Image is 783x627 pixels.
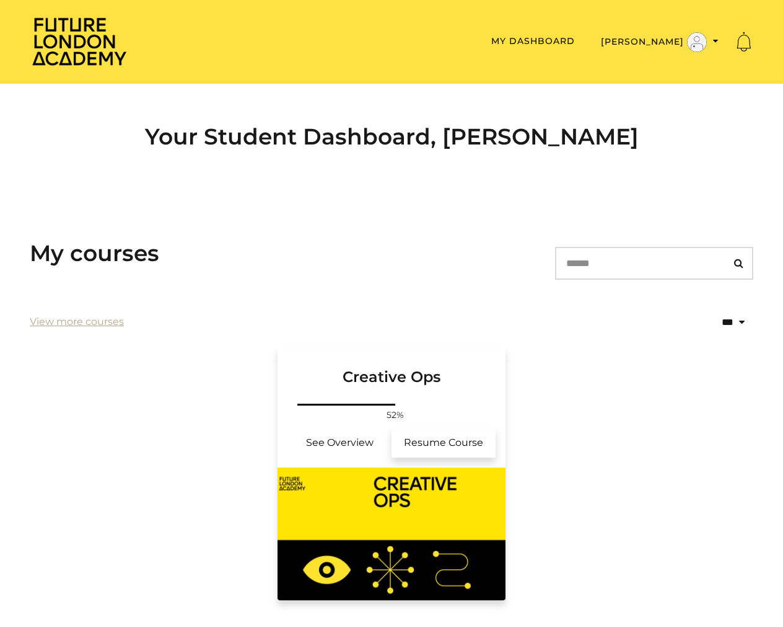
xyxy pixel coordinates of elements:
[597,32,722,53] button: Toggle menu
[491,35,575,47] a: My Dashboard
[380,409,410,422] span: 52%
[278,348,505,401] a: Creative Ops
[30,314,124,329] a: View more courses
[292,348,491,386] h3: Creative Ops
[391,428,496,458] a: Creative Ops: Resume Course
[30,16,129,66] img: Home Page
[668,306,753,338] select: status
[30,240,159,267] h3: My courses
[287,428,391,458] a: Creative Ops: See Overview
[30,123,753,150] h2: Your Student Dashboard, [PERSON_NAME]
